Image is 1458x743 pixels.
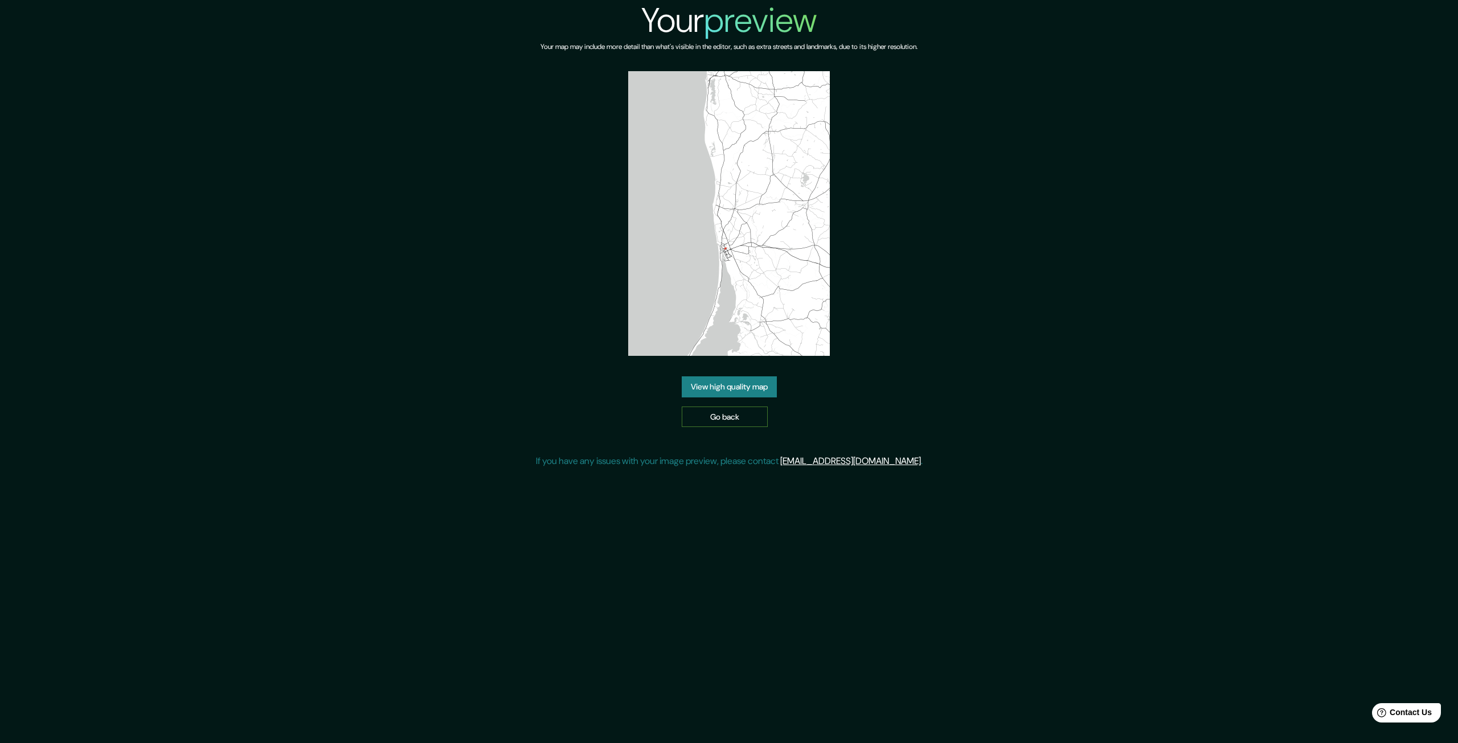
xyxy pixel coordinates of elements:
a: View high quality map [682,376,777,397]
a: [EMAIL_ADDRESS][DOMAIN_NAME] [780,455,921,467]
h6: Your map may include more detail than what's visible in the editor, such as extra streets and lan... [540,41,918,53]
p: If you have any issues with your image preview, please contact . [536,454,923,468]
iframe: Help widget launcher [1357,699,1445,730]
a: Go back [682,407,768,428]
img: created-map-preview [628,71,830,356]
